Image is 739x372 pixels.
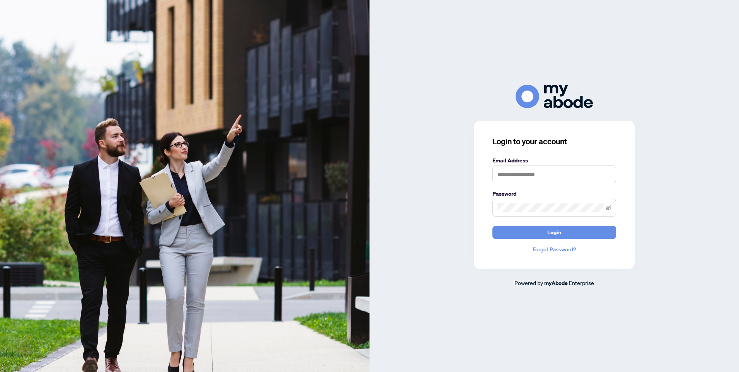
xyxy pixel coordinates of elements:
span: Login [547,226,561,239]
label: Email Address [492,156,616,165]
label: Password [492,189,616,198]
h3: Login to your account [492,136,616,147]
button: Login [492,226,616,239]
span: Enterprise [569,279,594,286]
a: myAbode [544,279,568,287]
span: Powered by [514,279,543,286]
span: eye-invisible [606,205,611,210]
img: ma-logo [516,85,593,108]
a: Forgot Password? [492,245,616,254]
